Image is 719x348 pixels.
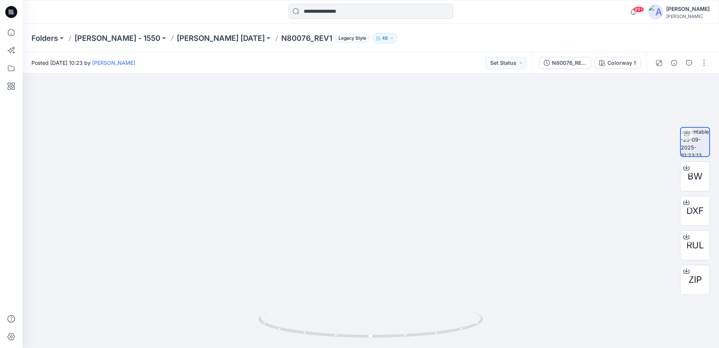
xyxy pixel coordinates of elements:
[686,204,704,218] span: DXF
[75,33,160,43] a: [PERSON_NAME] - 1550
[382,34,388,42] p: 48
[373,33,397,43] button: 48
[666,4,710,13] div: [PERSON_NAME]
[31,59,135,67] span: Posted [DATE] 10:23 by
[31,33,58,43] a: Folders
[688,273,702,287] span: ZIP
[177,33,265,43] a: [PERSON_NAME] [DATE]
[594,57,641,69] button: Colorway 1
[607,59,636,67] div: Colorway 1
[633,6,644,12] span: 99+
[648,4,663,19] img: avatar
[335,34,370,43] span: Legacy Style
[539,57,591,69] button: N80076_REV1
[681,128,709,156] img: turntable-25-09-2025-10:23:13
[281,33,332,43] p: N80076_REV1
[552,59,586,67] div: N80076_REV1
[666,13,710,19] div: [PERSON_NAME]
[332,33,370,43] button: Legacy Style
[92,60,135,66] a: [PERSON_NAME]
[688,170,703,183] span: BW
[668,57,680,69] button: Details
[686,239,704,252] span: RUL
